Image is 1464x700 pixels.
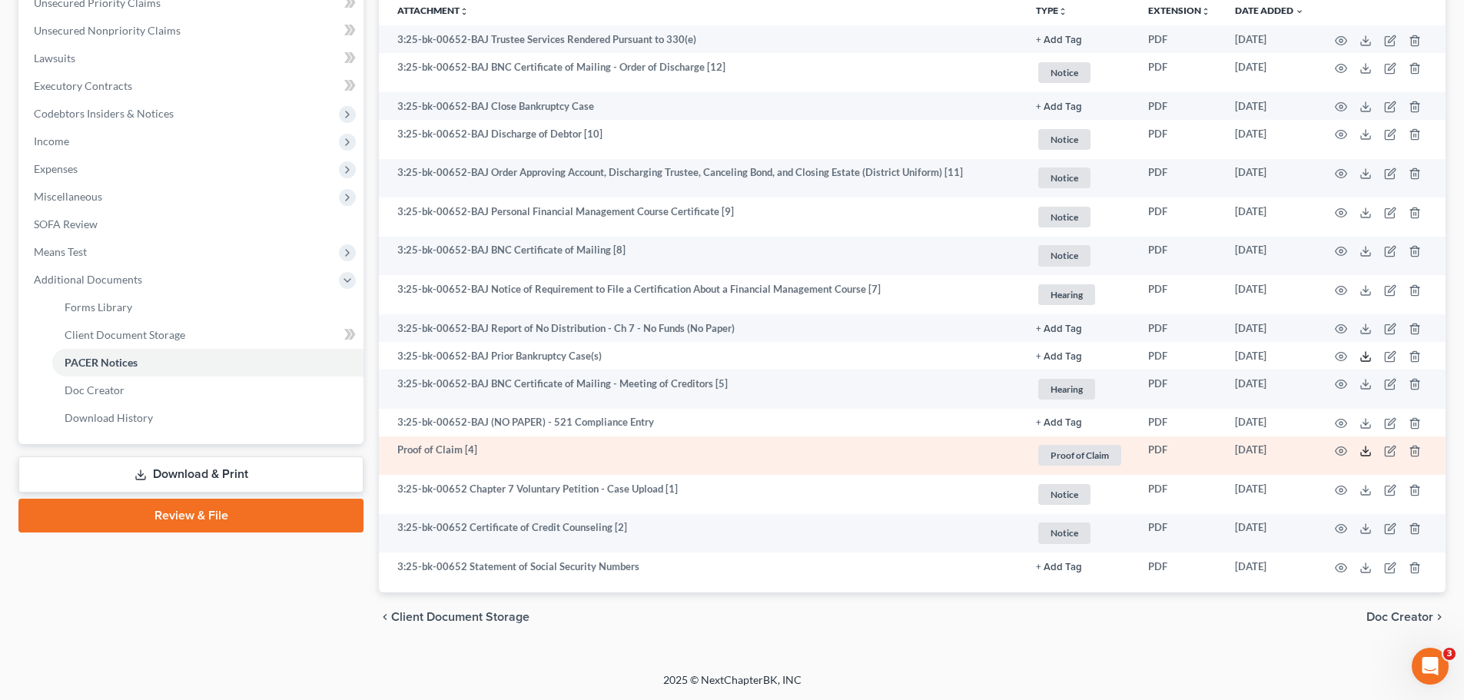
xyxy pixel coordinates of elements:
[1036,352,1082,362] button: + Add Tag
[1136,53,1223,92] td: PDF
[65,383,124,396] span: Doc Creator
[1443,648,1456,660] span: 3
[1136,92,1223,120] td: PDF
[379,237,1024,276] td: 3:25-bk-00652-BAJ BNC Certificate of Mailing [8]
[1223,436,1316,476] td: [DATE]
[1223,237,1316,276] td: [DATE]
[1223,342,1316,370] td: [DATE]
[379,197,1024,237] td: 3:25-bk-00652-BAJ Personal Financial Management Course Certificate [9]
[1036,562,1082,572] button: + Add Tag
[1136,275,1223,314] td: PDF
[1136,25,1223,53] td: PDF
[22,72,364,100] a: Executory Contracts
[34,190,102,203] span: Miscellaneous
[1036,520,1124,546] a: Notice
[1036,443,1124,468] a: Proof of Claim
[1223,25,1316,53] td: [DATE]
[1433,611,1446,623] i: chevron_right
[18,499,364,532] a: Review & File
[1036,32,1124,47] a: + Add Tag
[1136,120,1223,159] td: PDF
[1148,5,1210,16] a: Extensionunfold_more
[1038,484,1091,505] span: Notice
[22,45,364,72] a: Lawsuits
[379,159,1024,198] td: 3:25-bk-00652-BAJ Order Approving Account, Discharging Trustee, Canceling Bond, and Closing Estat...
[52,349,364,377] a: PACER Notices
[52,377,364,404] a: Doc Creator
[379,342,1024,370] td: 3:25-bk-00652-BAJ Prior Bankruptcy Case(s)
[1366,611,1446,623] button: Doc Creator chevron_right
[379,552,1024,580] td: 3:25-bk-00652 Statement of Social Security Numbers
[18,456,364,493] a: Download & Print
[22,211,364,238] a: SOFA Review
[52,404,364,432] a: Download History
[1036,6,1067,16] button: TYPEunfold_more
[1136,409,1223,436] td: PDF
[34,51,75,65] span: Lawsuits
[1136,514,1223,553] td: PDF
[1136,237,1223,276] td: PDF
[379,314,1024,342] td: 3:25-bk-00652-BAJ Report of No Distribution - Ch 7 - No Funds (No Paper)
[1036,482,1124,507] a: Notice
[379,611,391,623] i: chevron_left
[22,17,364,45] a: Unsecured Nonpriority Claims
[379,92,1024,120] td: 3:25-bk-00652-BAJ Close Bankruptcy Case
[1036,204,1124,230] a: Notice
[1223,514,1316,553] td: [DATE]
[379,120,1024,159] td: 3:25-bk-00652-BAJ Discharge of Debtor [10]
[1201,7,1210,16] i: unfold_more
[1036,321,1124,336] a: + Add Tag
[1038,284,1095,305] span: Hearing
[1223,314,1316,342] td: [DATE]
[1036,349,1124,363] a: + Add Tag
[65,328,185,341] span: Client Document Storage
[1223,92,1316,120] td: [DATE]
[1136,342,1223,370] td: PDF
[1366,611,1433,623] span: Doc Creator
[1412,648,1449,685] iframe: Intercom live chat
[1036,282,1124,307] a: Hearing
[65,356,138,369] span: PACER Notices
[1136,370,1223,409] td: PDF
[379,475,1024,514] td: 3:25-bk-00652 Chapter 7 Voluntary Petition - Case Upload [1]
[1223,475,1316,514] td: [DATE]
[1136,314,1223,342] td: PDF
[1223,197,1316,237] td: [DATE]
[1038,62,1091,83] span: Notice
[1038,523,1091,543] span: Notice
[1223,370,1316,409] td: [DATE]
[1136,552,1223,580] td: PDF
[1036,102,1082,112] button: + Add Tag
[1223,409,1316,436] td: [DATE]
[1223,159,1316,198] td: [DATE]
[65,411,153,424] span: Download History
[1136,475,1223,514] td: PDF
[65,300,132,314] span: Forms Library
[1223,275,1316,314] td: [DATE]
[1036,415,1124,430] a: + Add Tag
[1036,559,1124,574] a: + Add Tag
[1136,159,1223,198] td: PDF
[1036,60,1124,85] a: Notice
[1036,418,1082,428] button: + Add Tag
[34,273,142,286] span: Additional Documents
[379,514,1024,553] td: 3:25-bk-00652 Certificate of Credit Counseling [2]
[1058,7,1067,16] i: unfold_more
[1036,99,1124,114] a: + Add Tag
[1036,127,1124,152] a: Notice
[34,107,174,120] span: Codebtors Insiders & Notices
[379,53,1024,92] td: 3:25-bk-00652-BAJ BNC Certificate of Mailing - Order of Discharge [12]
[379,611,529,623] button: chevron_left Client Document Storage
[1036,35,1082,45] button: + Add Tag
[379,25,1024,53] td: 3:25-bk-00652-BAJ Trustee Services Rendered Pursuant to 330(e)
[34,134,69,148] span: Income
[1136,197,1223,237] td: PDF
[379,409,1024,436] td: 3:25-bk-00652-BAJ (NO PAPER) - 521 Compliance Entry
[379,275,1024,314] td: 3:25-bk-00652-BAJ Notice of Requirement to File a Certification About a Financial Management Cour...
[34,79,132,92] span: Executory Contracts
[1223,53,1316,92] td: [DATE]
[1038,129,1091,150] span: Notice
[1036,324,1082,334] button: + Add Tag
[460,7,469,16] i: unfold_more
[1038,445,1121,466] span: Proof of Claim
